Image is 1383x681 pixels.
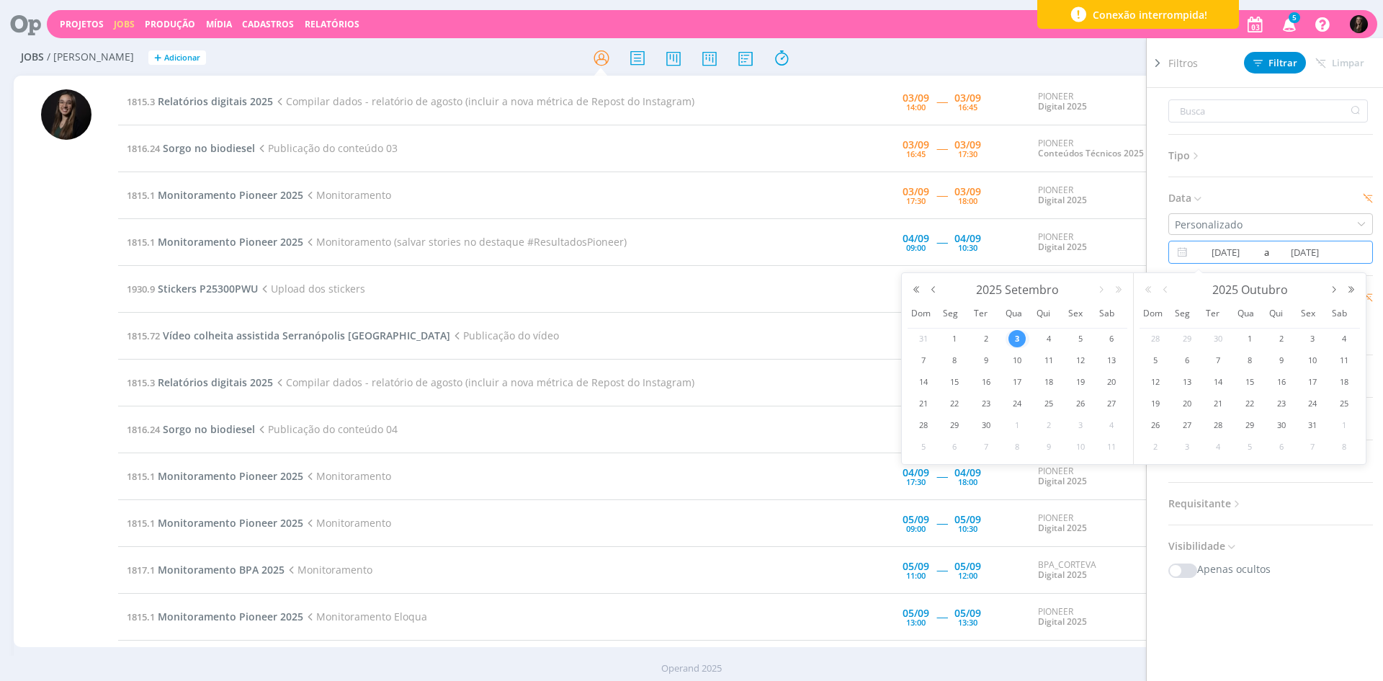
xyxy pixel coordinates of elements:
span: 30 [1273,417,1290,434]
a: 1817.1Monitoramento BPA 2025 [127,563,285,577]
th: Sab [1328,299,1360,329]
span: 4 [1209,438,1227,455]
span: 16 [1273,373,1290,391]
span: 1 [1241,330,1258,347]
div: 05/09 [954,561,981,571]
span: Tipo [1168,146,1202,165]
span: 8 [1241,352,1258,369]
button: 5 [1274,12,1303,37]
button: +Adicionar [148,50,206,66]
div: Apenas ocultos [1168,561,1373,577]
th: Sab [1096,299,1127,329]
th: Ter [1202,299,1234,329]
th: Qua [1002,299,1034,329]
span: 17 [1008,373,1026,391]
span: 20 [1103,373,1120,391]
span: 1930.9 [127,282,155,295]
div: 12:00 [958,571,977,579]
span: ----- [936,563,947,577]
a: 1815.1Monitoramento Pioneer 2025 [127,188,303,202]
span: Monitoramento Pioneer 2025 [158,188,303,202]
span: Relatórios digitais 2025 [158,375,273,389]
span: 3 [1178,438,1196,455]
div: 05/09 [954,608,981,618]
span: 9 [1040,438,1057,455]
span: 7 [1209,352,1227,369]
span: Sorgo no biodiesel [163,422,255,436]
a: Digital 2025 [1038,194,1087,206]
div: 05/09 [903,608,929,618]
span: 1815.1 [127,610,155,623]
div: 14:00 [906,103,926,111]
span: Monitoramento [303,516,391,530]
div: BPA_CORTEVA [1038,560,1186,581]
div: 16:45 [958,103,977,111]
img: N [41,89,91,140]
span: 24 [1008,395,1026,412]
a: Mídia [206,18,232,30]
span: 17 [1304,373,1321,391]
span: 21 [915,395,932,412]
input: Busca [1168,99,1368,123]
div: 17:30 [906,197,926,205]
div: 05/09 [954,515,981,525]
span: 1815.1 [127,236,155,249]
span: 24 [1304,395,1321,412]
a: Projetos [60,18,104,30]
span: 13 [1103,352,1120,369]
div: 04/09 [954,233,981,244]
span: 26 [1147,417,1164,434]
span: Monitoramento Pioneer 2025 [158,610,303,623]
div: 2025 Outubro [1176,279,1324,301]
span: 5 [1241,438,1258,455]
span: 2 [977,330,995,347]
span: ----- [936,235,947,249]
th: Sex [1297,299,1329,329]
div: PIONEER [1038,92,1186,112]
span: Limpar [1315,58,1364,68]
span: 12 [1147,373,1164,391]
span: Upload dos stickers [258,282,365,295]
div: 09:00 [906,525,926,533]
span: 18 [1335,373,1353,391]
span: 5 [915,438,932,455]
span: Cadastros [242,18,294,30]
a: 1815.1Monitoramento Pioneer 2025 [127,610,303,623]
span: Monitoramento [303,469,391,483]
span: Monitoramento BPA 2025 [158,563,285,577]
button: N [1349,12,1369,37]
span: ----- [936,188,947,202]
div: 09:00 [906,244,926,252]
th: Qui [1266,299,1297,329]
a: Digital 2025 [1038,100,1087,112]
span: a [1261,244,1270,261]
span: 14 [1209,373,1227,391]
span: 25 [1040,395,1057,412]
span: 13 [1178,373,1196,391]
span: 19 [1147,395,1164,412]
button: Jobs [109,19,139,30]
span: 1 [1008,417,1026,434]
div: 17:30 [958,150,977,158]
div: 18:00 [958,478,977,486]
span: 18 [1040,373,1057,391]
div: 04/09 [954,468,981,478]
span: Visibilidade [1168,537,1237,556]
span: ----- [936,141,947,155]
span: Monitoramento (salvar stories no destaque #ResultadosPioneer) [303,235,627,249]
div: 05/09 [903,561,929,571]
span: Monitoramento [303,188,391,202]
span: 28 [915,417,932,434]
th: Sex [1065,299,1096,329]
span: 10 [1072,438,1089,455]
a: 1815.1Monitoramento Pioneer 2025 [127,469,303,483]
span: 4 [1103,417,1120,434]
span: 3 [1072,417,1089,434]
span: 12 [1072,352,1089,369]
img: N [1350,15,1368,33]
span: 6 [1273,438,1290,455]
span: 3 [1008,330,1026,347]
span: Jobs [21,51,44,63]
span: 23 [977,395,995,412]
span: 21 [1209,395,1227,412]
